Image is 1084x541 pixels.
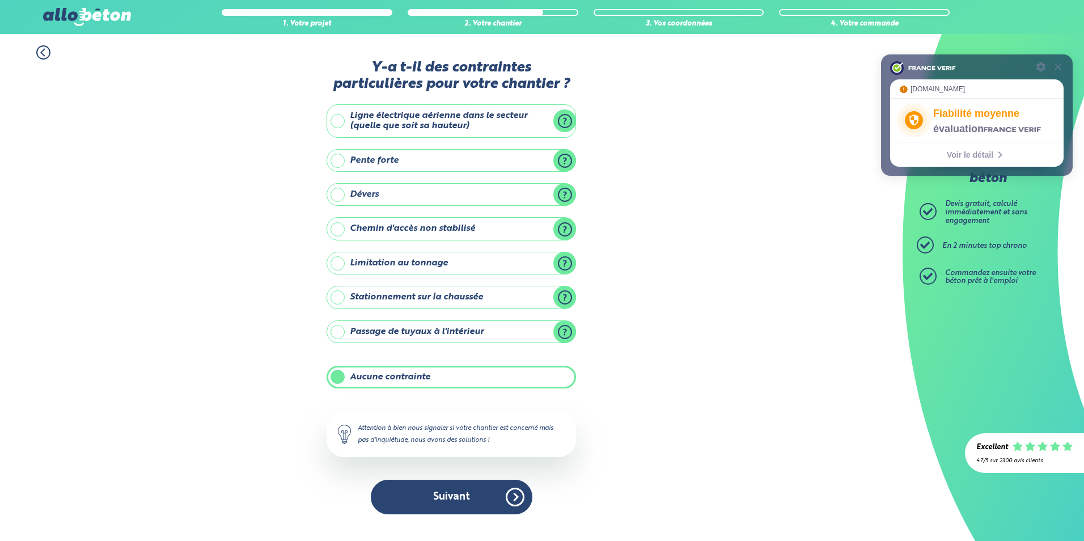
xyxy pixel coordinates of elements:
label: Passage de tuyaux à l'intérieur [327,320,576,343]
label: Chemin d'accès non stabilisé [327,217,576,240]
img: allobéton [43,8,130,26]
label: Aucune contrainte [327,366,576,388]
button: Suivant [371,480,532,514]
label: Pente forte [327,149,576,172]
label: Stationnement sur la chaussée [327,286,576,308]
label: Limitation au tonnage [327,252,576,274]
div: 4. Votre commande [779,20,950,28]
div: Attention à bien nous signaler si votre chantier est concerné mais pas d'inquiétude, nous avons d... [327,411,576,457]
iframe: Help widget launcher [983,497,1072,529]
div: 2. Votre chantier [408,20,578,28]
label: Y-a t-il des contraintes particulières pour votre chantier ? [327,60,576,93]
div: 1. Votre projet [222,20,392,28]
label: Ligne électrique aérienne dans le secteur (quelle que soit sa hauteur) [327,104,576,138]
label: Dévers [327,183,576,206]
div: 3. Vos coordonnées [594,20,764,28]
